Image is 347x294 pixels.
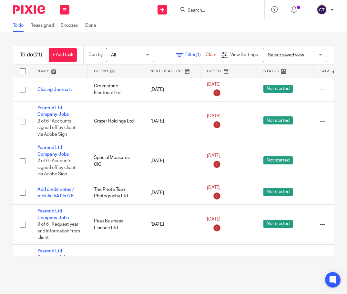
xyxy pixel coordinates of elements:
span: Not started [263,85,293,93]
a: Snoozed [61,19,82,32]
span: Not started [263,188,293,196]
td: [DATE] [144,141,200,181]
span: [DATE] [207,217,220,222]
td: [DATE] [144,102,200,141]
td: Greenstone Electrical Ltd [87,78,144,102]
span: (21) [33,52,42,57]
a: Reassigned [30,19,57,32]
a: Done [85,19,99,32]
span: [DATE] [207,82,220,87]
a: + Add task [49,48,77,62]
span: Tags [320,69,331,73]
a: Yearend Ltd Company Jobs [37,249,69,260]
td: North Trade Services Ltd [87,244,144,284]
span: [DATE] [207,114,220,118]
a: Add credit notes / reclaim VAT in QB [37,187,74,198]
td: Grazer Holdings Ltd [87,102,144,141]
a: Closing Journals [37,87,72,92]
td: [DATE] [144,181,200,205]
span: Select saved view [268,53,304,57]
span: Not started [263,156,293,164]
span: All [111,53,116,57]
a: Yearend Ltd Company Jobs [37,106,69,117]
input: Search [187,8,245,14]
span: Not started [263,116,293,124]
td: [DATE] [144,205,200,244]
td: Special Measures CIC [87,141,144,181]
a: To do [13,19,27,32]
img: Pixie [13,5,45,14]
td: Peak Business Finance Ltd [87,205,144,244]
img: svg%3E [317,5,327,15]
span: 2 of 6 · Accounts signed off by client via Adobe Sign [37,119,76,137]
a: Yearend Ltd Company Jobs [37,209,69,220]
a: Clear [206,53,216,57]
span: View Settings [230,53,258,57]
span: 2 of 6 · Accounts signed off by client via Adobe Sign [37,159,76,176]
td: [DATE] [144,78,200,102]
span: Not started [263,220,293,228]
td: The Photo Team Photography Ltd [87,181,144,205]
h1: To do [20,52,42,58]
span: [DATE] [207,185,220,190]
td: [DATE] [144,244,200,284]
span: 0 of 6 · Request year end information from client [37,222,80,240]
a: Yearend Ltd Company Jobs [37,145,69,156]
span: Filter [185,53,206,57]
p: Due by [88,52,103,58]
span: (1) [196,53,201,57]
span: [DATE] [207,154,220,158]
